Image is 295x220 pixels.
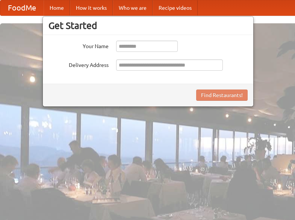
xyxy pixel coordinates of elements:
[70,0,113,15] a: How it works
[113,0,153,15] a: Who we are
[44,0,70,15] a: Home
[153,0,198,15] a: Recipe videos
[48,41,109,50] label: Your Name
[48,20,248,31] h3: Get Started
[196,90,248,101] button: Find Restaurants!
[48,59,109,69] label: Delivery Address
[0,0,44,15] a: FoodMe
